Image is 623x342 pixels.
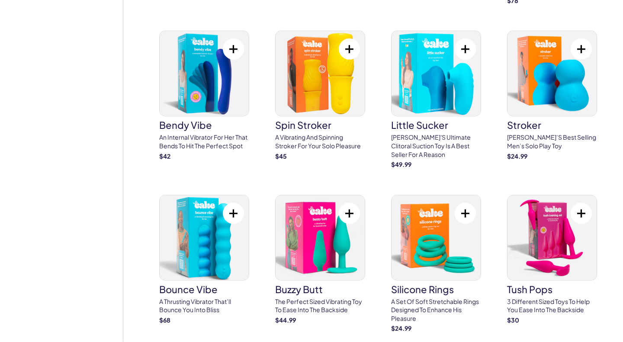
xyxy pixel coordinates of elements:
[275,284,365,294] h3: buzzy butt
[159,31,249,160] a: Bendy VibeBendy VibeAn internal vibrator for her that bends to hit the perfect spot$42
[391,297,481,323] p: A set of soft stretchable rings designed to enhance his pleasure
[391,195,481,333] a: silicone ringssilicone ringsA set of soft stretchable rings designed to enhance his pleasure$24.99
[159,152,170,160] strong: $ 42
[159,316,170,324] strong: $ 68
[507,31,597,116] img: stroker
[507,195,597,280] img: tush pops
[276,195,365,280] img: buzzy butt
[507,195,597,325] a: tush popstush pops3 different sized toys to help you ease into the backside$30
[275,316,296,324] strong: $ 44.99
[507,133,597,150] p: [PERSON_NAME]’s best selling men’s solo play toy
[159,133,249,150] p: An internal vibrator for her that bends to hit the perfect spot
[275,120,365,130] h3: spin stroker
[507,120,597,130] h3: stroker
[507,31,597,160] a: strokerstroker[PERSON_NAME]’s best selling men’s solo play toy$24.99
[160,195,249,280] img: bounce vibe
[507,152,527,160] strong: $ 24.99
[507,316,519,324] strong: $ 30
[391,133,481,159] p: [PERSON_NAME]'s ultimate clitoral suction toy is a best seller for a reason
[507,284,597,294] h3: tush pops
[275,31,365,160] a: spin strokerspin strokerA vibrating and spinning stroker for your solo pleasure$45
[507,297,597,314] p: 3 different sized toys to help you ease into the backside
[391,160,411,168] strong: $ 49.99
[159,120,249,130] h3: Bendy Vibe
[275,195,365,325] a: buzzy buttbuzzy buttThe perfect sized vibrating toy to ease into the backside$44.99
[159,297,249,314] p: A thrusting vibrator that’ll bounce you into bliss
[275,152,287,160] strong: $ 45
[391,284,481,294] h3: silicone rings
[391,31,481,169] a: little suckerlittle sucker[PERSON_NAME]'s ultimate clitoral suction toy is a best seller for a re...
[391,324,411,332] strong: $ 24.99
[275,133,365,150] p: A vibrating and spinning stroker for your solo pleasure
[392,31,481,116] img: little sucker
[392,195,481,280] img: silicone rings
[276,31,365,116] img: spin stroker
[391,120,481,130] h3: little sucker
[159,284,249,294] h3: bounce vibe
[275,297,365,314] p: The perfect sized vibrating toy to ease into the backside
[160,31,249,116] img: Bendy Vibe
[159,195,249,325] a: bounce vibebounce vibeA thrusting vibrator that’ll bounce you into bliss$68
